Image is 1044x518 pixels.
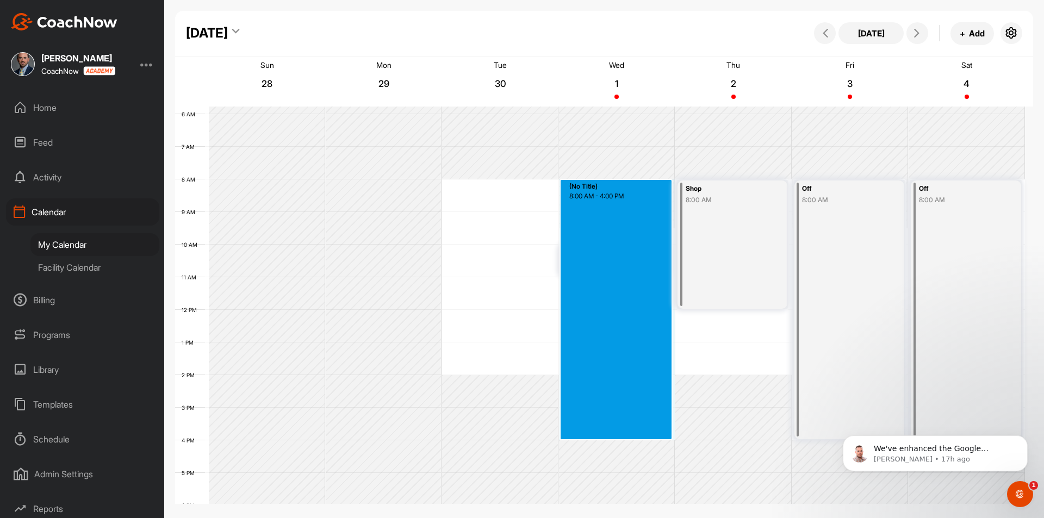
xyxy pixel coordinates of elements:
[175,372,206,378] div: 2 PM
[6,198,159,226] div: Calendar
[609,60,624,70] p: Wed
[686,195,769,205] div: 8:00 AM
[558,57,675,107] a: October 1, 2025
[374,78,394,89] p: 29
[957,78,977,89] p: 4
[1029,481,1038,490] span: 1
[41,66,115,76] div: CoachNow
[6,164,159,191] div: Activity
[175,502,206,509] div: 6 PM
[607,78,626,89] p: 1
[442,57,558,107] a: September 30, 2025
[838,22,904,44] button: [DATE]
[569,182,671,191] div: (No Title)
[494,60,507,70] p: Tue
[11,52,35,76] img: square_b52f1b3ed8ddd02b22c9313923910c5f.jpg
[257,78,277,89] p: 28
[175,241,208,248] div: 10 AM
[175,209,206,215] div: 9 AM
[6,391,159,418] div: Templates
[175,274,207,280] div: 11 AM
[919,195,1003,205] div: 8:00 AM
[41,54,115,63] div: [PERSON_NAME]
[325,57,442,107] a: September 29, 2025
[1007,481,1033,507] iframe: Intercom live chat
[802,195,886,205] div: 8:00 AM
[175,143,206,150] div: 7 AM
[490,78,510,89] p: 30
[686,183,769,195] div: Shop
[175,404,206,411] div: 3 PM
[840,78,860,89] p: 3
[726,60,740,70] p: Thu
[260,60,274,70] p: Sun
[961,60,972,70] p: Sat
[175,339,204,346] div: 1 PM
[175,470,206,476] div: 5 PM
[919,183,1003,195] div: Off
[175,111,206,117] div: 6 AM
[675,57,792,107] a: October 2, 2025
[83,66,115,76] img: CoachNow acadmey
[909,57,1025,107] a: October 4, 2025
[569,191,671,201] div: 8:00 AM - 4:00 PM
[802,183,886,195] div: Off
[826,413,1044,489] iframe: Intercom notifications message
[186,23,228,43] div: [DATE]
[950,22,994,45] button: +Add
[6,426,159,453] div: Schedule
[376,60,391,70] p: Mon
[11,13,117,30] img: CoachNow
[792,57,908,107] a: October 3, 2025
[960,28,965,39] span: +
[846,60,854,70] p: Fri
[6,321,159,348] div: Programs
[175,176,206,183] div: 8 AM
[6,460,159,488] div: Admin Settings
[175,307,208,313] div: 12 PM
[175,437,206,444] div: 4 PM
[30,233,159,256] div: My Calendar
[209,57,325,107] a: September 28, 2025
[724,78,743,89] p: 2
[30,256,159,279] div: Facility Calendar
[6,356,159,383] div: Library
[6,94,159,121] div: Home
[6,286,159,314] div: Billing
[6,129,159,156] div: Feed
